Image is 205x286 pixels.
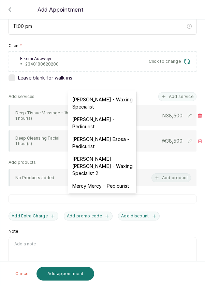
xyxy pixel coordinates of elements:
[149,58,191,65] button: Click to change
[9,212,58,220] button: Add Extra Charge
[166,138,182,144] span: 38,500
[68,93,136,113] div: [PERSON_NAME] - Waxing Specialist
[36,267,94,281] button: Add appointment
[15,116,77,121] p: 1 hour(s)
[64,212,113,220] button: Add promo code
[68,180,136,192] div: Mercy Mercy - Pedicurist
[9,229,18,234] label: Note
[162,138,182,144] p: ₦
[151,173,191,182] button: Add product
[162,112,182,119] p: ₦
[68,133,136,153] div: [PERSON_NAME] Esosa - Pedicurist
[9,94,34,99] p: Add services
[68,153,136,180] div: [PERSON_NAME] [PERSON_NAME] - Waxing Specialist 2
[118,212,160,220] button: Add discount
[158,92,196,101] button: Add service
[20,56,59,61] p: Fikemi Adewuyi
[9,160,36,165] p: Add products
[38,5,84,14] p: Add Appointment
[15,110,77,116] p: Deep Tissue Massage - 1hr
[15,135,77,141] p: Deep Cleansing Facial
[15,175,54,181] p: No Products added
[20,61,59,67] p: • +234 8188628200
[15,141,77,146] p: 1 hour(s)
[149,59,181,64] span: Click to change
[18,74,72,81] span: Leave blank for walk-ins
[68,192,136,212] div: Queen-[PERSON_NAME] - Aesthetician
[11,267,34,281] button: Cancel
[9,43,22,48] label: Client
[166,113,182,118] span: 38,500
[68,113,136,133] div: [PERSON_NAME] - Pedicurist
